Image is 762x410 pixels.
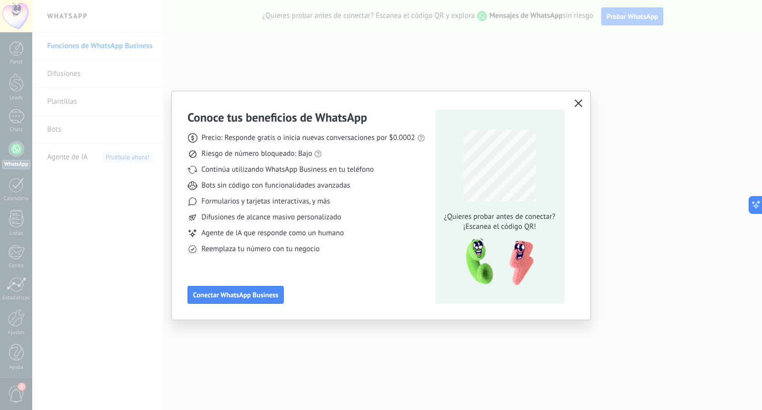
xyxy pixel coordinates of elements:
[188,286,284,304] button: Conectar WhatsApp Business
[201,228,344,238] span: Agente de IA que responde como un humano
[441,222,558,232] span: ¡Escanea el código QR!
[457,236,536,289] img: qr-pic-1x.png
[201,197,330,206] span: Formularios y tarjetas interactivas, y más
[201,133,415,143] span: Precio: Responde gratis o inicia nuevas conversaciones por $0.0002
[201,244,319,254] span: Reemplaza tu número con tu negocio
[441,212,558,222] span: ¿Quieres probar antes de conectar?
[201,212,341,222] span: Difusiones de alcance masivo personalizado
[201,181,350,191] span: Bots sin código con funcionalidades avanzadas
[188,110,367,125] h3: Conoce tus beneficios de WhatsApp
[201,165,374,175] span: Continúa utilizando WhatsApp Business en tu teléfono
[201,149,312,159] span: Riesgo de número bloqueado: Bajo
[193,291,278,298] span: Conectar WhatsApp Business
